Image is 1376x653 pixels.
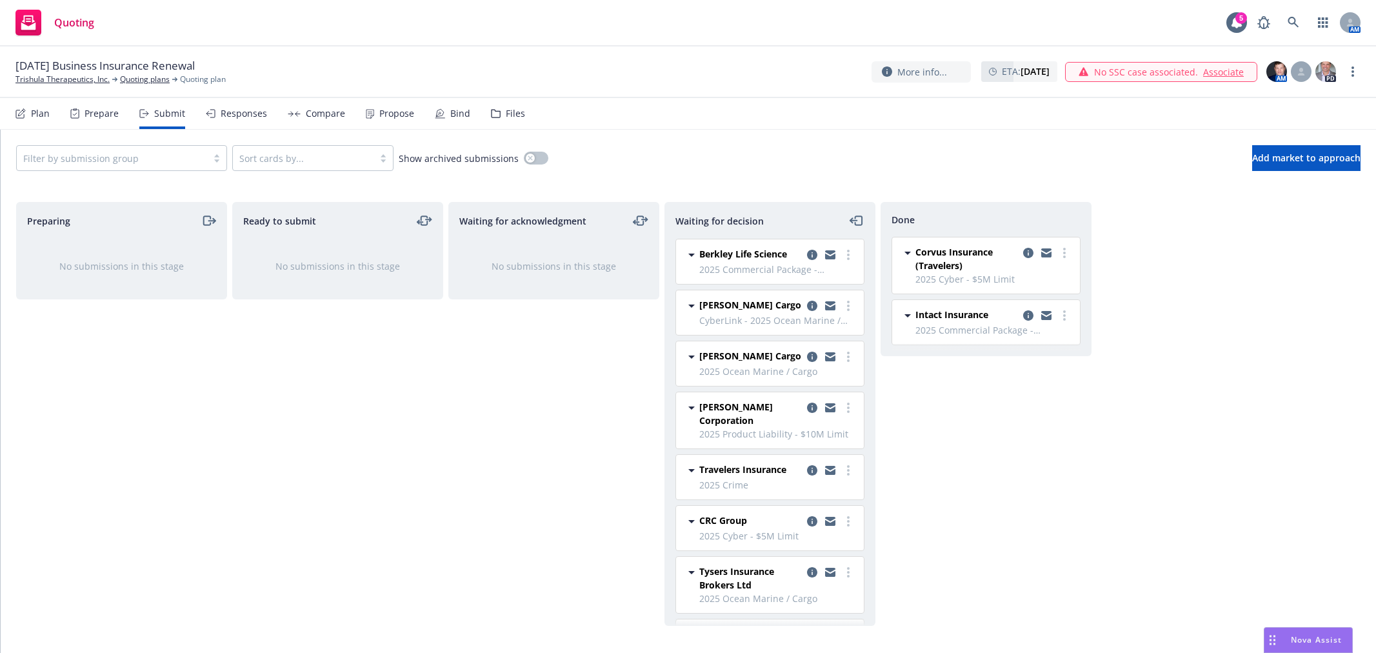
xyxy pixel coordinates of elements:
[892,213,915,226] span: Done
[27,214,70,228] span: Preparing
[633,213,648,228] a: moveLeftRight
[221,108,267,119] div: Responses
[675,214,764,228] span: Waiting for decision
[31,108,50,119] div: Plan
[1057,308,1072,323] a: more
[804,349,820,365] a: copy logging email
[1021,245,1036,261] a: copy logging email
[1021,65,1050,77] strong: [DATE]
[699,400,802,427] span: [PERSON_NAME] Corporation
[1002,65,1050,78] span: ETA :
[841,400,856,416] a: more
[1291,634,1342,645] span: Nova Assist
[823,247,838,263] a: copy logging email
[841,247,856,263] a: more
[915,323,1072,337] span: 2025 Commercial Package - Worldwide
[10,5,99,41] a: Quoting
[823,565,838,580] a: copy logging email
[699,263,856,276] span: 2025 Commercial Package - Worldwide
[201,213,216,228] a: moveRight
[804,565,820,580] a: copy logging email
[180,74,226,85] span: Quoting plan
[1094,65,1198,79] span: No SSC case associated.
[85,108,119,119] div: Prepare
[804,247,820,263] a: copy logging email
[459,214,586,228] span: Waiting for acknowledgment
[506,108,525,119] div: Files
[399,152,519,165] span: Show archived submissions
[699,365,856,378] span: 2025 Ocean Marine / Cargo
[699,314,856,327] span: CyberLink - 2025 Ocean Marine / Cargo - CyberLink $2M
[915,272,1072,286] span: 2025 Cyber - $5M Limit
[699,565,802,592] span: Tysers Insurance Brokers Ltd
[1203,65,1244,79] a: Associate
[849,213,864,228] a: moveLeft
[804,463,820,478] a: copy logging email
[379,108,414,119] div: Propose
[1264,628,1281,652] div: Drag to move
[1235,11,1247,23] div: 5
[1266,61,1287,82] img: photo
[823,514,838,529] a: copy logging email
[54,17,94,28] span: Quoting
[823,400,838,416] a: copy logging email
[841,463,856,478] a: more
[1252,152,1361,164] span: Add market to approach
[823,349,838,365] a: copy logging email
[699,529,856,543] span: 2025 Cyber - $5M Limit
[699,463,786,476] span: Travelers Insurance
[120,74,170,85] a: Quoting plans
[1252,145,1361,171] button: Add market to approach
[1345,64,1361,79] a: more
[841,565,856,580] a: more
[841,349,856,365] a: more
[841,298,856,314] a: more
[417,213,432,228] a: moveLeftRight
[15,58,195,74] span: [DATE] Business Insurance Renewal
[1057,245,1072,261] a: more
[1039,308,1054,323] a: copy logging email
[1039,245,1054,261] a: copy logging email
[872,61,971,83] button: More info...
[699,592,856,605] span: 2025 Ocean Marine / Cargo
[699,514,747,527] span: CRC Group
[915,308,988,321] span: Intact Insurance
[804,514,820,529] a: copy logging email
[154,108,185,119] div: Submit
[823,298,838,314] a: copy logging email
[1251,10,1277,35] a: Report a Bug
[699,349,801,363] span: [PERSON_NAME] Cargo
[450,108,470,119] div: Bind
[804,400,820,416] a: copy logging email
[699,247,787,261] span: Berkley Life Science
[699,427,856,441] span: 2025 Product Liability - $10M Limit
[243,214,316,228] span: Ready to submit
[897,65,947,79] span: More info...
[470,259,638,273] div: No submissions in this stage
[1021,308,1036,323] a: copy logging email
[37,259,206,273] div: No submissions in this stage
[699,298,801,312] span: [PERSON_NAME] Cargo
[1264,627,1353,653] button: Nova Assist
[823,463,838,478] a: copy logging email
[841,514,856,529] a: more
[699,478,856,492] span: 2025 Crime
[254,259,422,273] div: No submissions in this stage
[15,74,110,85] a: Trishula Therapeutics, Inc.
[915,245,1018,272] span: Corvus Insurance (Travelers)
[1315,61,1336,82] img: photo
[804,298,820,314] a: copy logging email
[1281,10,1306,35] a: Search
[306,108,345,119] div: Compare
[1310,10,1336,35] a: Switch app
